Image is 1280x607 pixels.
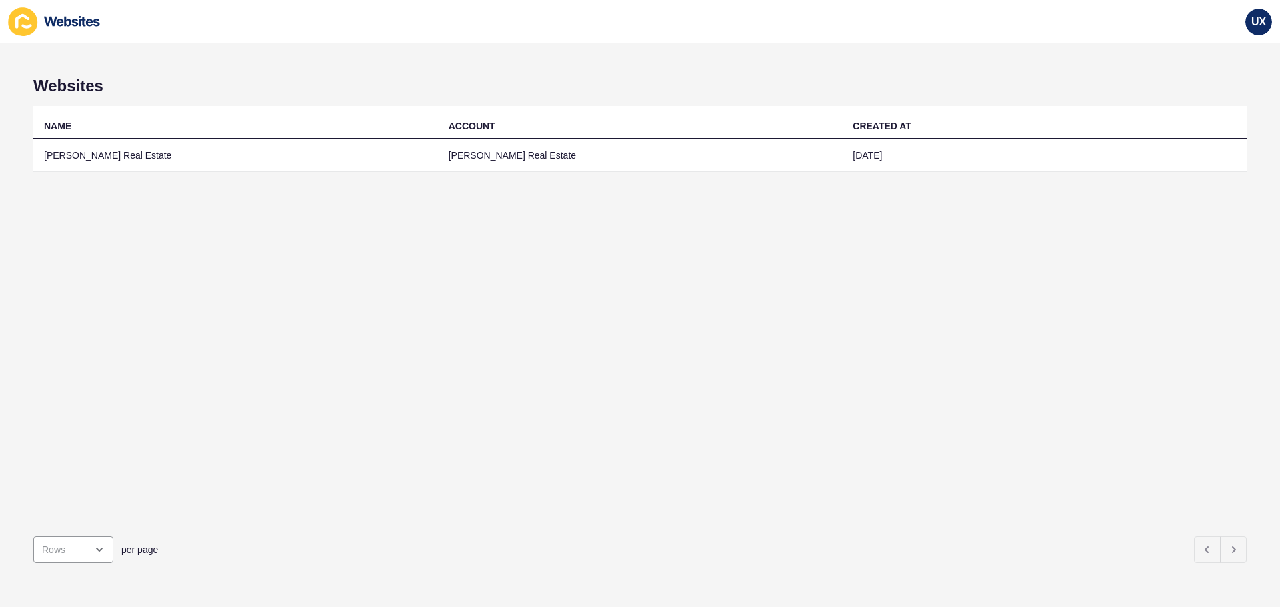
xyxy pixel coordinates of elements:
[1251,15,1266,29] span: UX
[33,77,1247,95] h1: Websites
[438,139,843,172] td: [PERSON_NAME] Real Estate
[842,139,1247,172] td: [DATE]
[44,119,71,133] div: NAME
[449,119,495,133] div: ACCOUNT
[121,543,158,556] span: per page
[33,536,113,563] div: open menu
[33,139,438,172] td: [PERSON_NAME] Real Estate
[853,119,911,133] div: CREATED AT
